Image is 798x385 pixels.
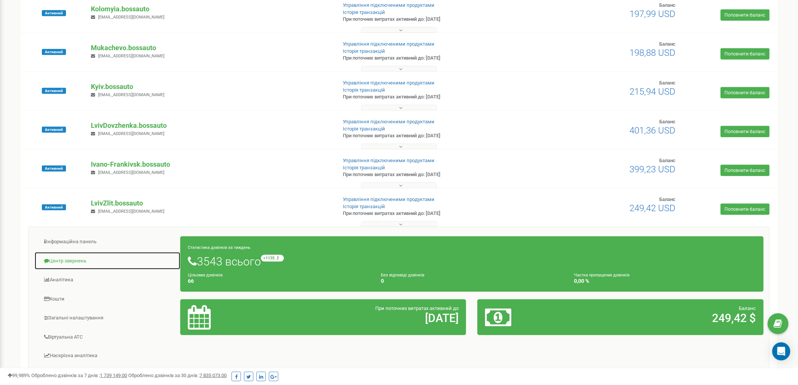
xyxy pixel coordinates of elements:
span: Баланс [660,80,676,86]
small: Без відповіді дзвінків [381,273,424,278]
p: При поточних витратах активний до: [DATE] [343,132,520,140]
span: 99,989% [8,373,30,378]
u: 7 835 073,00 [199,373,227,378]
p: Kolomyia.bossauto [91,4,330,14]
span: [EMAIL_ADDRESS][DOMAIN_NAME] [98,209,164,214]
span: Активний [42,49,66,55]
p: Kyiv.bossauto [91,82,330,92]
p: Mukachevo.bossauto [91,43,330,53]
h4: 66 [188,278,370,284]
a: Поповнити баланс [721,87,770,98]
a: Історія транзакцій [343,165,385,170]
a: Управління підключеними продуктами [343,196,435,202]
span: [EMAIL_ADDRESS][DOMAIN_NAME] [98,15,164,20]
span: Активний [42,10,66,16]
span: 215,94 USD [630,86,676,97]
a: Аналiтика [34,271,181,289]
a: Управління підключеними продуктами [343,158,435,163]
a: Колбек [34,366,181,385]
span: При поточних витратах активний до [375,305,459,311]
a: Управління підключеними продуктами [343,80,435,86]
u: 1 739 149,00 [100,373,127,378]
a: Інформаційна панель [34,233,181,251]
small: Частка пропущених дзвінків [574,273,630,278]
span: Активний [42,204,66,210]
a: Поповнити баланс [721,204,770,215]
p: При поточних витратах активний до: [DATE] [343,210,520,217]
a: Наскрізна аналітика [34,347,181,365]
span: Баланс [739,305,756,311]
span: [EMAIL_ADDRESS][DOMAIN_NAME] [98,92,164,97]
a: Історія транзакцій [343,204,385,209]
span: Баланс [660,119,676,124]
p: При поточних витратах активний до: [DATE] [343,16,520,23]
a: Поповнити баланс [721,165,770,176]
span: Баланс [660,41,676,47]
small: Статистика дзвінків за тиждень [188,245,250,250]
span: Баланс [660,2,676,8]
h1: 3543 всього [188,255,756,268]
a: Поповнити баланс [721,9,770,21]
span: 399,23 USD [630,164,676,175]
span: 249,42 USD [630,203,676,213]
span: [EMAIL_ADDRESS][DOMAIN_NAME] [98,54,164,58]
a: Управління підключеними продуктами [343,119,435,124]
a: Історія транзакцій [343,87,385,93]
a: Загальні налаштування [34,309,181,327]
span: Активний [42,127,66,133]
p: LvivDovzhenka.bossauto [91,121,330,130]
p: Ivano-Frankivsk.bossauto [91,160,330,169]
small: +1135 [261,255,284,262]
span: Баланс [660,158,676,163]
a: Кошти [34,290,181,308]
span: Активний [42,166,66,172]
h4: 0 [381,278,563,284]
a: Історія транзакцій [343,126,385,132]
span: Оброблено дзвінків за 30 днів : [128,373,227,378]
p: При поточних витратах активний до: [DATE] [343,94,520,101]
p: LvivZlit.bossauto [91,198,330,208]
span: 197,99 USD [630,9,676,19]
a: Поповнити баланс [721,126,770,137]
h2: 249,42 $ [579,312,756,324]
span: [EMAIL_ADDRESS][DOMAIN_NAME] [98,170,164,175]
a: Віртуальна АТС [34,328,181,347]
a: Історія транзакцій [343,48,385,54]
a: Управління підключеними продуктами [343,41,435,47]
small: Цільових дзвінків [188,273,223,278]
span: Активний [42,88,66,94]
a: Управління підключеними продуктами [343,2,435,8]
p: При поточних витратах активний до: [DATE] [343,55,520,62]
a: Поповнити баланс [721,48,770,60]
span: 198,88 USD [630,48,676,58]
p: При поточних витратах активний до: [DATE] [343,171,520,178]
h2: [DATE] [282,312,459,324]
div: Open Intercom Messenger [772,342,790,360]
span: [EMAIL_ADDRESS][DOMAIN_NAME] [98,131,164,136]
span: Баланс [660,196,676,202]
a: Історія транзакцій [343,9,385,15]
span: 401,36 USD [630,125,676,136]
span: Оброблено дзвінків за 7 днів : [31,373,127,378]
a: Центр звернень [34,252,181,270]
h4: 0,00 % [574,278,756,284]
